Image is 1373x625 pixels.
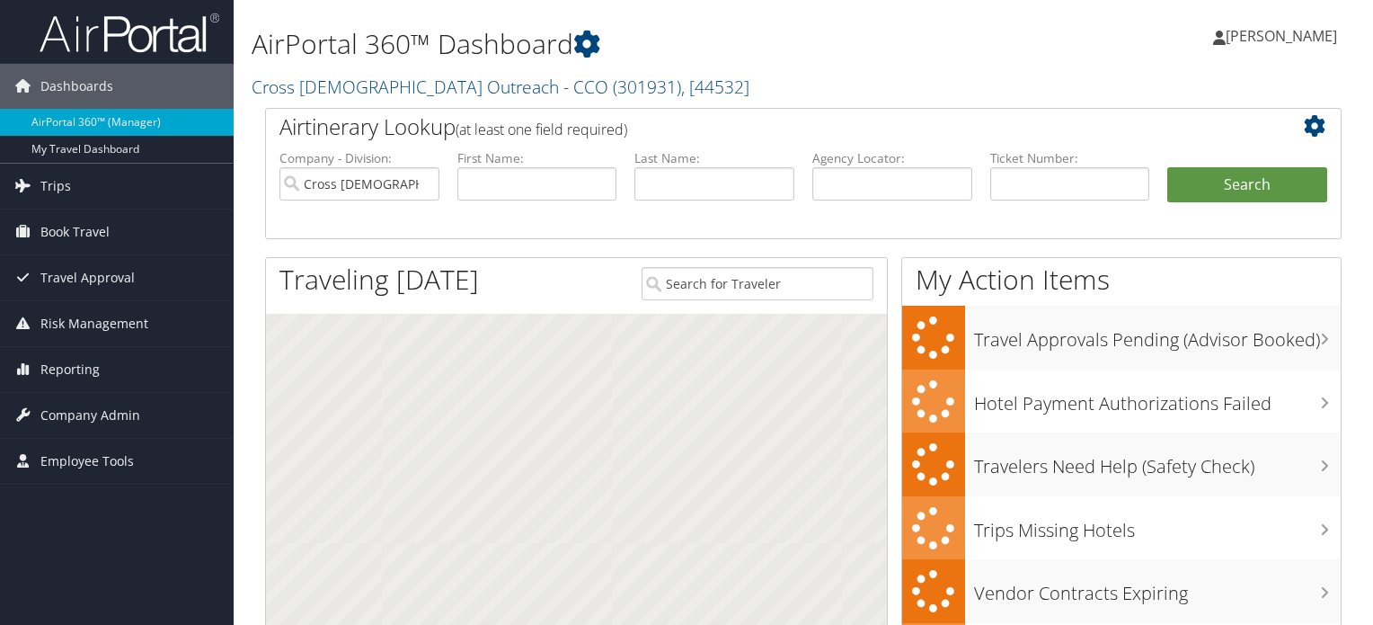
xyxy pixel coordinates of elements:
[902,370,1341,433] a: Hotel Payment Authorizations Failed
[812,149,972,167] label: Agency Locator:
[902,306,1341,370] a: Travel Approvals Pending (Advisor Booked)
[40,393,140,438] span: Company Admin
[990,149,1150,167] label: Ticket Number:
[40,210,110,254] span: Book Travel
[974,572,1341,606] h3: Vendor Contracts Expiring
[1213,9,1355,63] a: [PERSON_NAME]
[252,25,988,63] h1: AirPortal 360™ Dashboard
[902,559,1341,623] a: Vendor Contracts Expiring
[1167,167,1327,203] button: Search
[40,347,100,392] span: Reporting
[279,261,479,299] h1: Traveling [DATE]
[40,255,135,300] span: Travel Approval
[40,64,113,109] span: Dashboards
[1226,26,1337,46] span: [PERSON_NAME]
[642,267,873,300] input: Search for Traveler
[252,75,749,99] a: Cross [DEMOGRAPHIC_DATA] Outreach - CCO
[974,509,1341,543] h3: Trips Missing Hotels
[456,120,627,139] span: (at least one field required)
[613,75,681,99] span: ( 301931 )
[457,149,617,167] label: First Name:
[40,12,219,54] img: airportal-logo.png
[279,149,439,167] label: Company - Division:
[634,149,794,167] label: Last Name:
[902,261,1341,299] h1: My Action Items
[974,318,1341,353] h3: Travel Approvals Pending (Advisor Booked)
[279,112,1237,142] h2: Airtinerary Lookup
[902,496,1341,560] a: Trips Missing Hotels
[974,382,1341,416] h3: Hotel Payment Authorizations Failed
[40,164,71,209] span: Trips
[974,445,1341,479] h3: Travelers Need Help (Safety Check)
[902,433,1341,496] a: Travelers Need Help (Safety Check)
[40,439,134,484] span: Employee Tools
[40,301,148,346] span: Risk Management
[681,75,749,99] span: , [ 44532 ]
